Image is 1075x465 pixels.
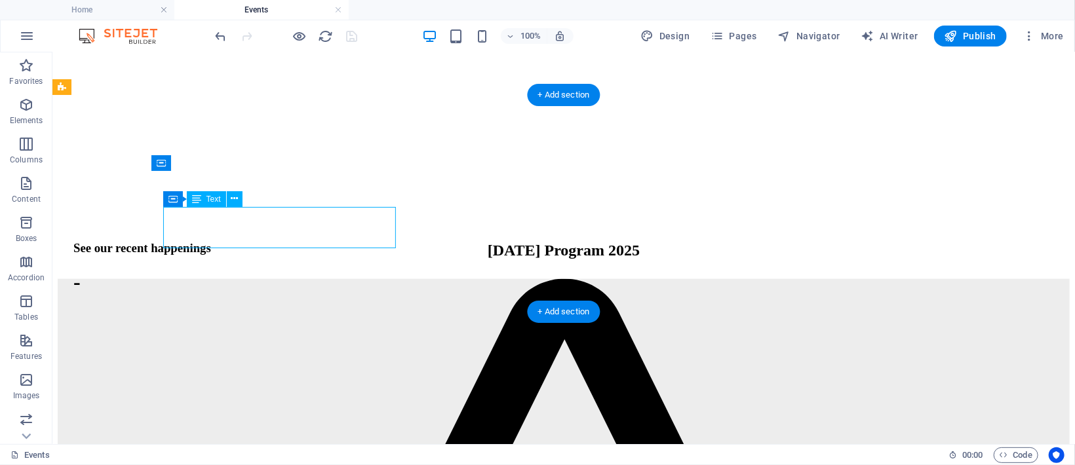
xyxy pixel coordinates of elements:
h6: Session time [948,447,983,463]
button: Click here to leave preview mode and continue editing [292,28,307,44]
h4: Events [174,3,349,17]
span: Publish [945,29,996,43]
p: Content [12,194,41,204]
p: Accordion [8,272,45,283]
i: Reload page [319,29,334,44]
img: Editor Logo [75,28,174,44]
span: Pages [711,29,756,43]
span: AI Writer [861,29,918,43]
i: On resize automatically adjust zoom level to fit chosen device. [555,30,566,42]
div: Design (Ctrl+Alt+Y) [636,26,695,46]
button: undo [213,28,229,44]
p: Boxes [16,233,37,244]
p: Favorites [9,76,43,86]
p: Features [10,351,42,362]
button: AI Writer [856,26,924,46]
span: Code [1000,447,1032,463]
button: Publish [934,26,1007,46]
span: : [971,450,973,460]
p: Elements [10,115,43,126]
span: Text [206,195,221,203]
div: + Add section [528,301,600,323]
button: reload [318,28,334,44]
button: Usercentrics [1049,447,1065,463]
h6: 100% [520,28,541,44]
a: Click to cancel selection. Double-click to open Pages [10,447,50,463]
button: Code [994,447,1038,463]
p: Columns [10,155,43,165]
button: 100% [501,28,547,44]
p: Tables [14,312,38,322]
span: Design [641,29,690,43]
span: More [1023,29,1064,43]
button: Navigator [773,26,846,46]
div: + Add section [528,84,600,106]
span: Navigator [778,29,840,43]
p: Images [13,390,40,401]
button: Pages [705,26,762,46]
span: 00 00 [962,447,983,463]
i: Undo: Edit headline (Ctrl+Z) [214,29,229,44]
button: More [1017,26,1069,46]
button: Design [636,26,695,46]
